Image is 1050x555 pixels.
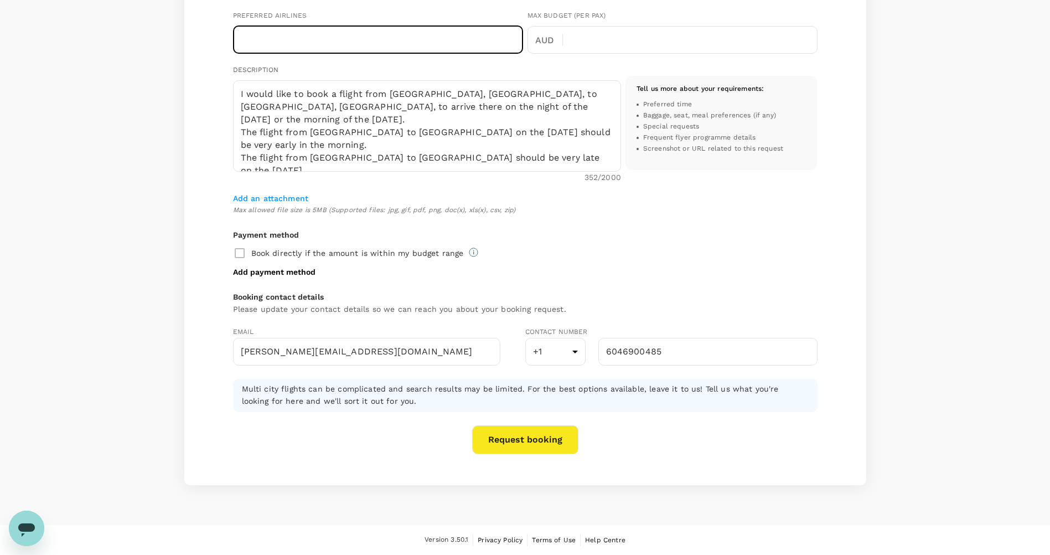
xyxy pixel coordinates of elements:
[233,304,818,316] h6: Please update your contact details so we can reach you about your booking request.
[425,535,468,546] span: Version 3.50.1
[478,534,523,546] a: Privacy Policy
[233,291,818,304] h6: Booking contact details
[233,66,279,74] span: Description
[472,425,578,454] button: Request booking
[527,11,818,22] div: Max Budget (per pax)
[535,34,562,47] p: AUD
[525,338,586,366] div: +1
[242,383,809,408] h6: Multi city flights can be complicated and search results may be limited. For the best options ava...
[233,266,315,277] button: Add payment method
[525,328,588,336] span: Contact Number
[643,143,783,155] span: Screenshot or URL related to this request
[478,536,523,544] span: Privacy Policy
[637,85,764,92] span: Tell us more about your requirements :
[233,229,818,241] h6: Payment method
[233,205,818,216] span: Max allowed file size is 5MB (Supported files: jpg, gif, pdf, png, doc(x), xls(x), csv, zip)
[233,328,254,336] span: Email
[532,534,576,546] a: Terms of Use
[532,536,576,544] span: Terms of Use
[643,121,699,132] span: Special requests
[233,80,621,172] textarea: I would like to book a flight from [GEOGRAPHIC_DATA], [GEOGRAPHIC_DATA], to [GEOGRAPHIC_DATA], [G...
[233,11,523,22] div: Preferred Airlines
[585,172,621,183] p: 352 /2000
[251,248,464,259] p: Book directly if the amount is within my budget range
[585,536,625,544] span: Help Centre
[233,194,309,203] span: Add an attachment
[533,346,542,357] span: +1
[643,99,692,110] span: Preferred time
[643,110,776,121] span: Baggage, seat, meal preferences (if any)
[9,511,44,546] iframe: Button to launch messaging window
[643,132,756,143] span: Frequent flyer programme details
[585,534,625,546] a: Help Centre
